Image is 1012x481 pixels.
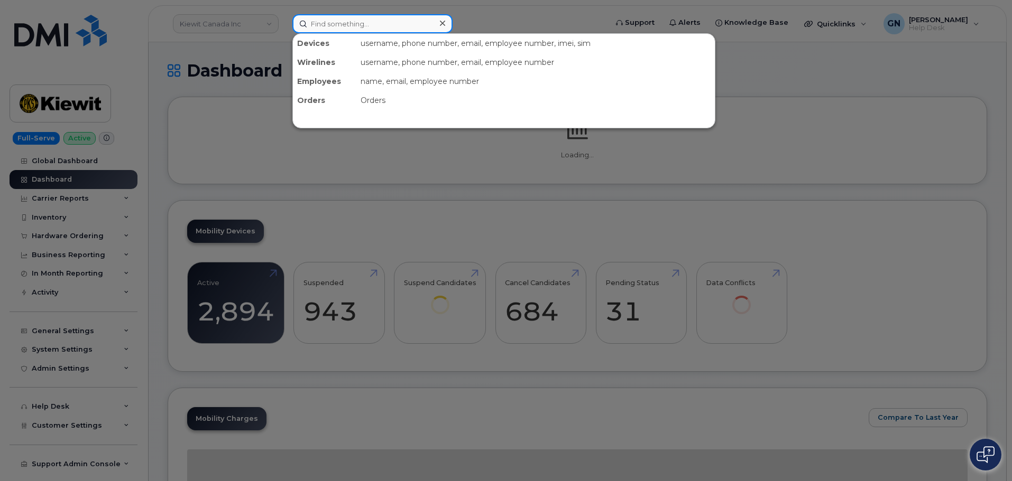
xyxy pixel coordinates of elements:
[293,53,356,72] div: Wirelines
[977,446,995,463] img: Open chat
[293,72,356,91] div: Employees
[356,91,715,110] div: Orders
[356,34,715,53] div: username, phone number, email, employee number, imei, sim
[293,91,356,110] div: Orders
[356,72,715,91] div: name, email, employee number
[356,53,715,72] div: username, phone number, email, employee number
[293,34,356,53] div: Devices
